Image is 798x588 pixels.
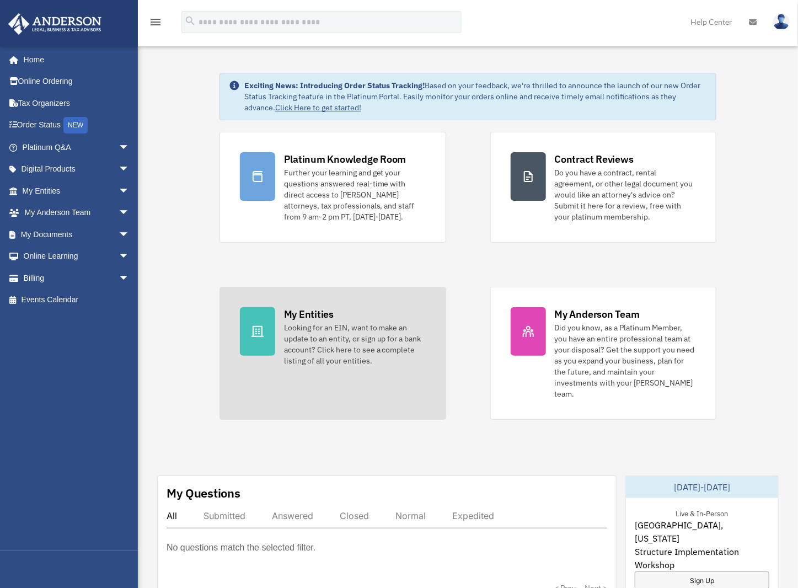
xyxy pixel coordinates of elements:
[272,510,313,521] div: Answered
[8,267,146,289] a: Billingarrow_drop_down
[275,103,361,113] a: Click Here to get started!
[555,307,640,321] div: My Anderson Team
[8,289,146,311] a: Events Calendar
[340,510,369,521] div: Closed
[119,245,141,268] span: arrow_drop_down
[8,223,146,245] a: My Documentsarrow_drop_down
[8,245,146,268] a: Online Learningarrow_drop_down
[635,545,769,571] span: Structure Implementation Workshop
[8,180,146,202] a: My Entitiesarrow_drop_down
[219,287,446,420] a: My Entities Looking for an EIN, want to make an update to an entity, or sign up for a bank accoun...
[63,117,88,133] div: NEW
[244,80,708,113] div: Based on your feedback, we're thrilled to announce the launch of our new Order Status Tracking fe...
[184,15,196,27] i: search
[167,540,315,555] p: No questions match the selected filter.
[119,158,141,181] span: arrow_drop_down
[284,307,334,321] div: My Entities
[490,132,717,243] a: Contract Reviews Do you have a contract, rental agreement, or other legal document you would like...
[149,19,162,29] a: menu
[119,136,141,159] span: arrow_drop_down
[8,158,146,180] a: Digital Productsarrow_drop_down
[244,81,425,90] strong: Exciting News: Introducing Order Status Tracking!
[119,267,141,290] span: arrow_drop_down
[667,507,737,518] div: Live & In-Person
[119,202,141,224] span: arrow_drop_down
[119,180,141,202] span: arrow_drop_down
[8,71,146,93] a: Online Ordering
[773,14,790,30] img: User Pic
[8,114,146,137] a: Order StatusNEW
[490,287,717,420] a: My Anderson Team Did you know, as a Platinum Member, you have an entire professional team at your...
[555,167,697,222] div: Do you have a contract, rental agreement, or other legal document you would like an attorney's ad...
[284,152,406,166] div: Platinum Knowledge Room
[167,510,177,521] div: All
[395,510,426,521] div: Normal
[167,485,240,501] div: My Questions
[8,202,146,224] a: My Anderson Teamarrow_drop_down
[5,13,105,35] img: Anderson Advisors Platinum Portal
[555,152,634,166] div: Contract Reviews
[149,15,162,29] i: menu
[284,167,426,222] div: Further your learning and get your questions answered real-time with direct access to [PERSON_NAM...
[8,92,146,114] a: Tax Organizers
[452,510,494,521] div: Expedited
[119,223,141,246] span: arrow_drop_down
[219,132,446,243] a: Platinum Knowledge Room Further your learning and get your questions answered real-time with dire...
[284,322,426,366] div: Looking for an EIN, want to make an update to an entity, or sign up for a bank account? Click her...
[8,136,146,158] a: Platinum Q&Aarrow_drop_down
[8,49,141,71] a: Home
[626,476,778,498] div: [DATE]-[DATE]
[203,510,245,521] div: Submitted
[555,322,697,399] div: Did you know, as a Platinum Member, you have an entire professional team at your disposal? Get th...
[635,518,769,545] span: [GEOGRAPHIC_DATA], [US_STATE]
